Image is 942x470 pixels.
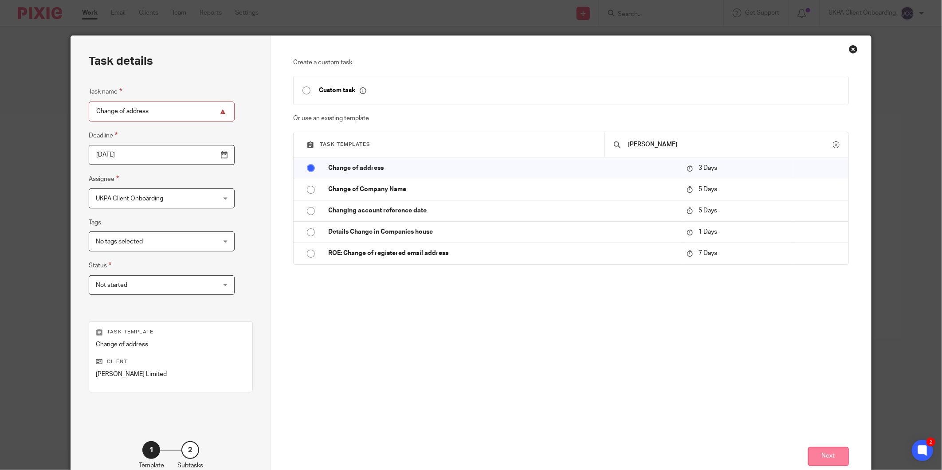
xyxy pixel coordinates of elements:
div: Close this dialog window [849,45,858,54]
span: 1 Days [699,229,718,235]
input: Pick a date [89,145,235,165]
p: Custom task [319,86,366,94]
label: Assignee [89,174,119,184]
span: Not started [96,282,127,288]
p: Create a custom task [293,58,849,67]
input: Task name [89,102,235,121]
p: Changing account reference date [328,206,677,215]
p: Change of Company Name [328,185,677,194]
p: Or use an existing template [293,114,849,123]
p: Change of address [96,340,246,349]
label: Tags [89,218,101,227]
p: Client [96,358,246,365]
label: Deadline [89,130,118,141]
label: Task name [89,86,122,97]
p: [PERSON_NAME] Limited [96,370,246,379]
span: No tags selected [96,239,143,245]
span: Task templates [320,142,370,147]
div: 2 [181,441,199,459]
span: 5 Days [699,208,718,214]
h2: Task details [89,54,153,69]
span: 3 Days [699,165,718,171]
label: Status [89,260,111,270]
p: Template [139,461,164,470]
div: 2 [926,438,935,446]
p: ROE: Change of registered email address [328,249,677,258]
p: Details Change in Companies house [328,227,677,236]
div: 1 [142,441,160,459]
span: 7 Days [699,250,718,256]
p: Subtasks [177,461,203,470]
button: Next [808,447,849,466]
p: Change of address [328,164,677,172]
input: Search... [627,140,832,149]
span: 5 Days [699,186,718,192]
p: Task template [96,329,246,336]
span: UKPA Client Onboarding [96,196,163,202]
